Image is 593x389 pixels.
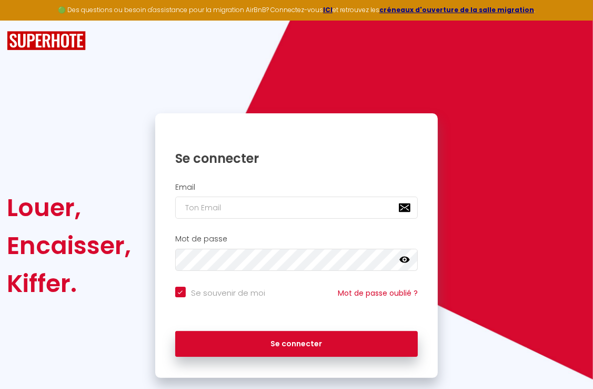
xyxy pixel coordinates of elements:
h1: Se connecter [175,150,418,167]
input: Ton Email [175,197,418,219]
button: Ouvrir le widget de chat LiveChat [8,4,40,36]
a: Mot de passe oublié ? [338,288,418,298]
img: SuperHote logo [7,31,86,51]
h2: Email [175,183,418,192]
button: Se connecter [175,331,418,357]
div: Louer, [7,189,131,227]
div: Encaisser, [7,227,131,265]
h2: Mot de passe [175,235,418,244]
div: Kiffer. [7,265,131,303]
a: créneaux d'ouverture de la salle migration [379,5,534,14]
a: ICI [323,5,333,14]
